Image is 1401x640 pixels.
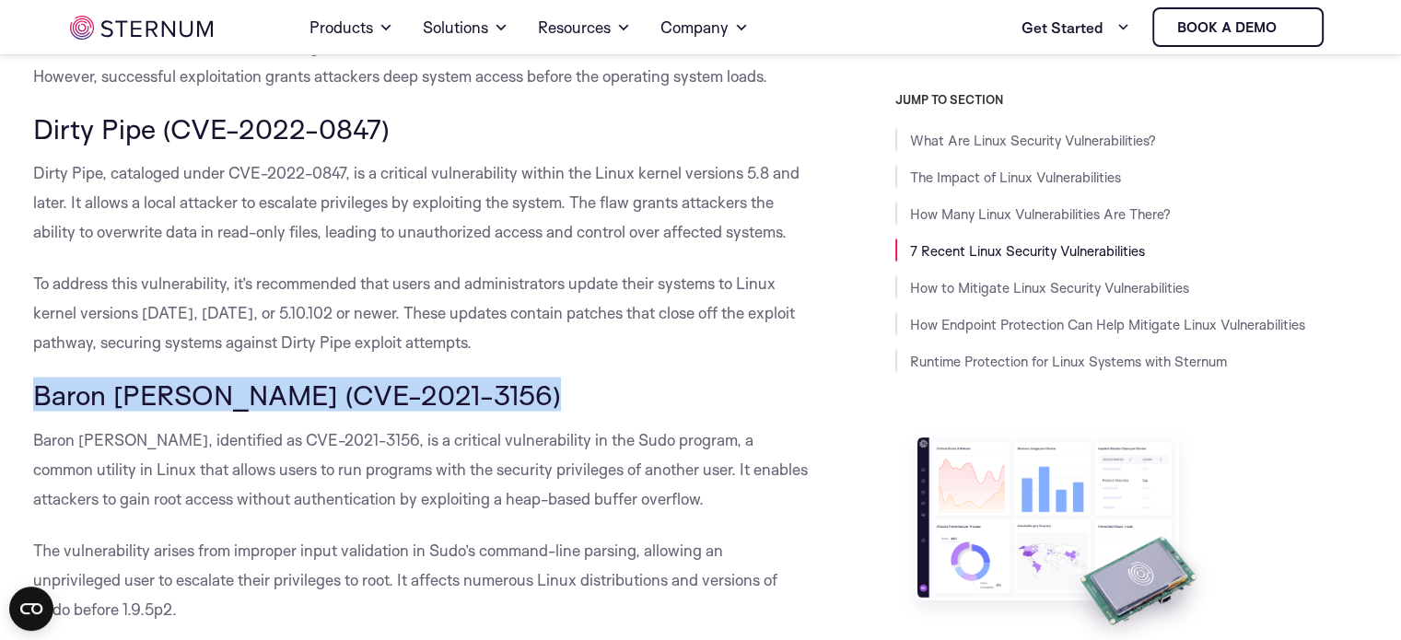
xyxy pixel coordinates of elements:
[33,7,800,86] span: Exploitation scenarios for CVE-2023-40547 involve complex prerequisites, including manipulating a...
[910,316,1305,333] a: How Endpoint Protection Can Help Mitigate Linux Vulnerabilities
[910,353,1227,370] a: Runtime Protection for Linux Systems with Sternum
[423,2,508,53] a: Solutions
[33,163,800,241] span: Dirty Pipe, cataloged under CVE-2022-0847, is a critical vulnerability within the Linux kernel ve...
[33,273,795,352] span: To address this vulnerability, it’s recommended that users and administrators update their system...
[538,2,631,53] a: Resources
[910,205,1171,223] a: How Many Linux Vulnerabilities Are There?
[910,132,1156,149] a: What Are Linux Security Vulnerabilities?
[910,169,1121,186] a: The Impact of Linux Vulnerabilities
[1284,20,1299,35] img: sternum iot
[33,430,808,508] span: Baron [PERSON_NAME], identified as CVE-2021-3156, is a critical vulnerability in the Sudo program...
[70,16,213,40] img: sternum iot
[1022,9,1130,46] a: Get Started
[33,541,777,619] span: The vulnerability arises from improper input validation in Sudo’s command-line parsing, allowing ...
[910,242,1145,260] a: 7 Recent Linux Security Vulnerabilities
[9,587,53,631] button: Open CMP widget
[33,378,561,412] span: Baron [PERSON_NAME] (CVE-2021-3156)
[33,111,390,145] span: Dirty Pipe (CVE-2022-0847)
[660,2,749,53] a: Company
[309,2,393,53] a: Products
[895,92,1369,107] h3: JUMP TO SECTION
[1152,7,1324,47] a: Book a demo
[910,279,1189,297] a: How to Mitigate Linux Security Vulnerabilities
